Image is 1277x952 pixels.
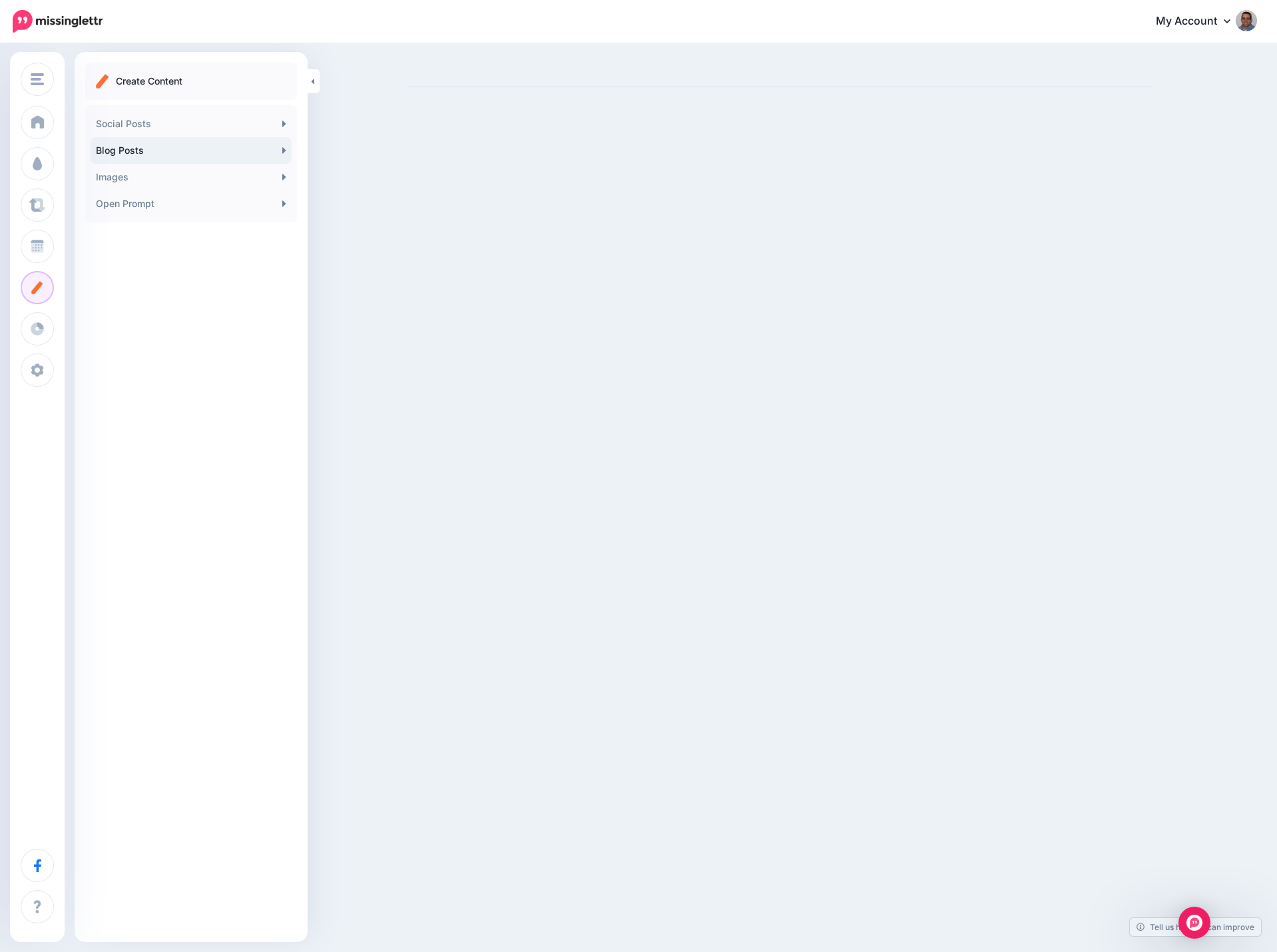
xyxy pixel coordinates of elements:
a: Tell us how we can improve [1130,918,1261,936]
a: Images [91,164,292,190]
a: Social Posts [91,111,292,137]
img: Missinglettr [13,10,103,33]
p: Create Content [116,73,182,89]
a: Blog Posts [91,137,292,164]
div: Open Intercom Messenger [1178,907,1210,939]
a: Open Prompt [91,190,292,217]
img: create.png [96,74,109,89]
a: My Account [1143,5,1257,38]
img: menu.png [31,73,44,85]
